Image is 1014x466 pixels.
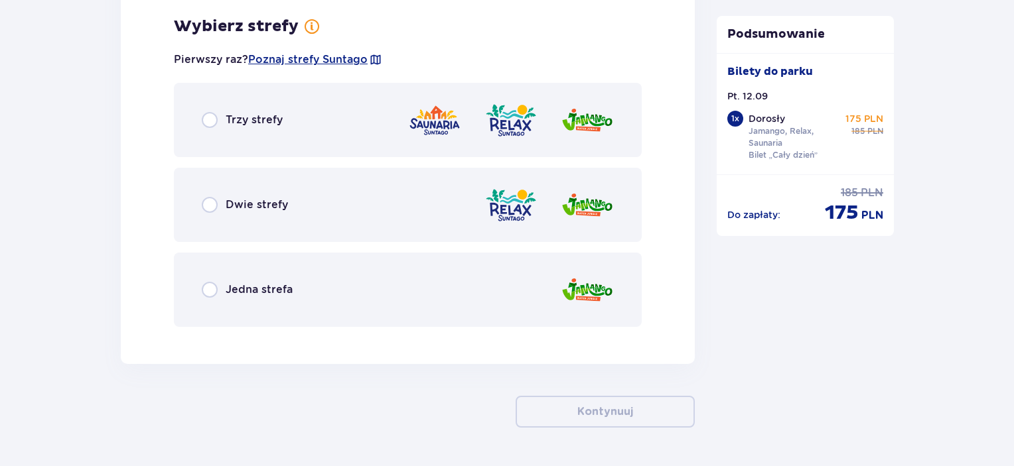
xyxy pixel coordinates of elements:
[484,186,538,224] img: zone logo
[717,27,895,42] p: Podsumowanie
[861,186,883,200] p: PLN
[841,186,858,200] p: 185
[577,404,633,419] p: Kontynuuj
[561,101,614,139] img: zone logo
[408,101,461,139] img: zone logo
[851,125,865,137] p: 185
[749,112,785,125] p: Dorosły
[749,149,818,161] p: Bilet „Cały dzień”
[727,64,813,79] p: Bilety do parku
[727,208,780,221] p: Do zapłaty :
[861,208,883,223] p: PLN
[226,113,283,127] p: Trzy strefy
[845,112,883,125] p: 175 PLN
[727,89,768,103] p: Pt. 12.09
[867,125,883,137] p: PLN
[727,111,743,127] div: 1 x
[226,198,288,212] p: Dwie strefy
[825,200,859,225] p: 175
[749,125,840,149] p: Jamango, Relax, Saunaria
[174,52,382,67] p: Pierwszy raz?
[561,271,614,309] img: zone logo
[516,396,695,428] button: Kontynuuj
[174,17,299,36] p: Wybierz strefy
[484,101,538,139] img: zone logo
[561,186,614,224] img: zone logo
[248,52,368,67] a: Poznaj strefy Suntago
[226,282,293,297] p: Jedna strefa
